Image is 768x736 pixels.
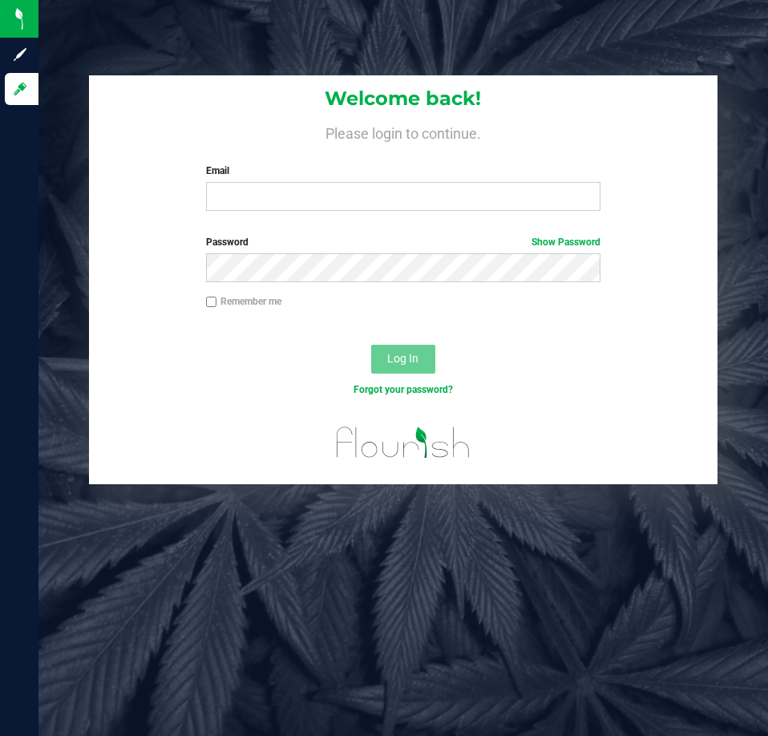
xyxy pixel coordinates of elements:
input: Remember me [206,297,217,308]
img: flourish_logo.svg [325,414,482,471]
inline-svg: Sign up [12,47,28,63]
span: Log In [387,352,418,365]
span: Password [206,237,249,248]
h1: Welcome back! [89,88,717,109]
inline-svg: Log in [12,81,28,97]
label: Remember me [206,294,281,309]
h4: Please login to continue. [89,122,717,141]
a: Forgot your password? [354,384,453,395]
a: Show Password [532,237,600,248]
button: Log In [371,345,435,374]
label: Email [206,164,600,178]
